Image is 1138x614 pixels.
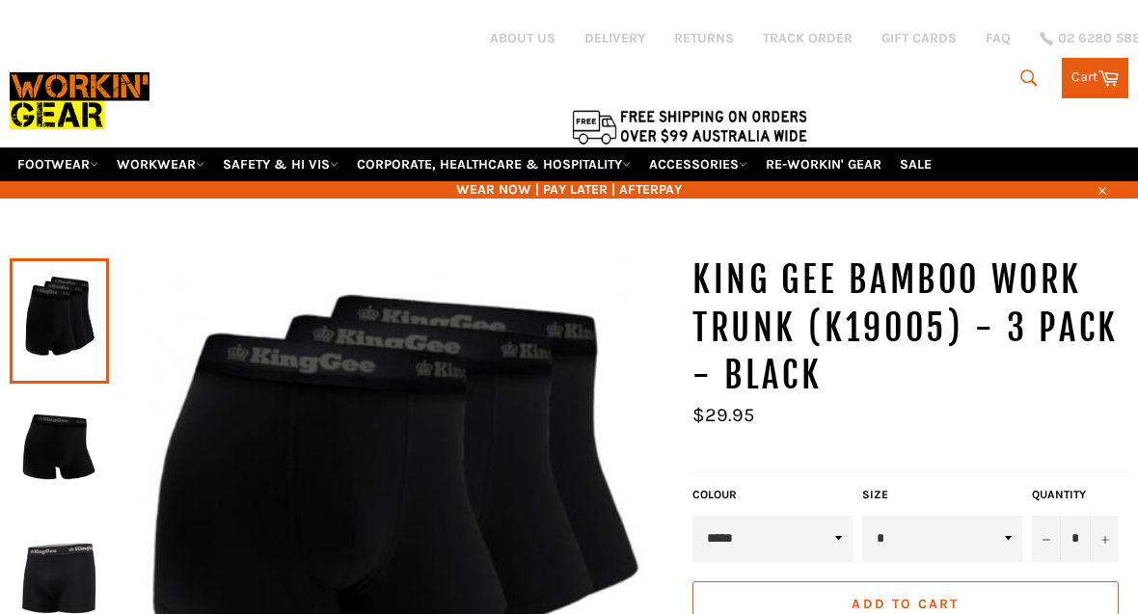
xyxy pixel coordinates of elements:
a: ABOUT US [490,29,555,47]
a: RETURNS [674,29,734,47]
img: Flat $9.95 shipping Australia wide [569,106,810,147]
label: Size [862,487,1022,503]
a: SAFETY & HI VIS [215,147,346,181]
a: WORKWEAR [109,147,212,181]
a: SALE [892,147,939,181]
img: Workin Gear leaders in Workwear, Safety Boots, PPE, Uniforms. Australia's No.1 in Workwear [10,63,149,139]
span: WEAR NOW | PAY LATER | AFTERPAY [10,180,1128,199]
a: TRACK ORDER [763,29,853,47]
button: Increase item quantity by one [1090,516,1119,562]
h1: KING GEE Bamboo Work Trunk (K19005) - 3 Pack - Black [692,256,1128,400]
span: Add to Cart [852,596,959,612]
label: Quantity [1032,487,1119,503]
a: FAQ [986,29,1011,47]
a: ACCESSORIES [641,147,755,181]
a: Cart [1062,58,1128,98]
span: $29.95 [692,404,754,426]
a: RE-WORKIN' GEAR [758,147,889,181]
label: COLOUR [692,487,853,503]
button: Reduce item quantity by one [1032,516,1061,562]
a: GIFT CARDS [881,29,957,47]
img: KING GEE Bamboo Work Trunk - Workin Gear [19,397,99,503]
a: CORPORATE, HEALTHCARE & HOSPITALITY [349,147,638,181]
a: DELIVERY [584,29,645,47]
a: FOOTWEAR [10,147,106,181]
